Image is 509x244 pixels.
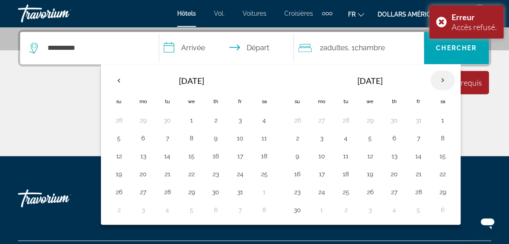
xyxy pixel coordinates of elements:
button: Day 14 [160,150,174,162]
button: Day 31 [411,114,426,126]
span: Chercher [436,44,477,52]
button: Day 29 [363,114,377,126]
button: Day 28 [160,186,174,198]
button: Day 29 [136,114,150,126]
th: [DATE] [131,70,252,91]
font: Voitures [243,10,266,17]
button: Day 2 [112,204,126,216]
font: fr [348,11,356,18]
font: dollars américains [378,11,446,18]
button: Day 17 [233,150,247,162]
button: Day 26 [112,186,126,198]
button: Menu utilisateur [468,4,491,23]
button: Day 4 [339,132,353,144]
button: Day 22 [184,168,199,180]
button: Day 28 [411,186,426,198]
button: Day 11 [257,132,271,144]
a: Hôtels [177,10,196,17]
button: Day 1 [435,114,450,126]
button: Day 23 [209,168,223,180]
button: Day 3 [363,204,377,216]
button: Day 30 [160,114,174,126]
button: Day 15 [184,150,199,162]
button: Day 11 [339,150,353,162]
button: Day 5 [411,204,426,216]
button: Day 27 [136,186,150,198]
button: Day 7 [233,204,247,216]
button: Day 6 [209,204,223,216]
span: 2 [320,42,348,54]
button: Day 12 [112,150,126,162]
button: Day 14 [411,150,426,162]
button: Day 10 [314,150,329,162]
button: Day 13 [136,150,150,162]
button: Day 6 [136,132,150,144]
button: Day 1 [314,204,329,216]
button: Day 23 [290,186,305,198]
button: Day 4 [387,204,401,216]
button: Day 1 [257,186,271,198]
button: Day 31 [233,186,247,198]
button: Day 2 [339,204,353,216]
button: Day 16 [290,168,305,180]
button: Day 8 [435,132,450,144]
button: Day 26 [290,114,305,126]
button: Day 21 [160,168,174,180]
button: Day 7 [160,132,174,144]
button: Day 24 [233,168,247,180]
button: Day 12 [363,150,377,162]
button: Day 2 [209,114,223,126]
button: Day 15 [435,150,450,162]
button: Changer de devise [378,8,454,21]
button: Day 28 [339,114,353,126]
button: Day 18 [339,168,353,180]
button: Chercher [424,32,489,64]
button: Day 5 [112,132,126,144]
button: Next month [431,70,455,91]
button: Day 20 [387,168,401,180]
button: Day 19 [363,168,377,180]
button: Day 9 [290,150,305,162]
button: Previous month [107,70,131,91]
span: Adultes [323,44,348,52]
th: [DATE] [309,70,431,91]
button: Day 26 [363,186,377,198]
button: Changer de langue [348,8,364,21]
button: Day 19 [112,168,126,180]
button: Day 4 [257,114,271,126]
button: Day 29 [435,186,450,198]
button: Day 24 [314,186,329,198]
button: Day 3 [233,114,247,126]
a: Travorium [18,2,108,25]
a: Vol. [214,10,225,17]
a: Travorium [18,185,108,212]
button: Day 22 [435,168,450,180]
button: Day 7 [411,132,426,144]
button: Day 6 [387,132,401,144]
button: Day 4 [160,204,174,216]
button: Day 1 [184,114,199,126]
font: Erreur [452,12,474,22]
button: Day 25 [339,186,353,198]
button: Day 29 [184,186,199,198]
div: Erreur [452,12,497,22]
button: Travelers: 2 adults, 0 children [294,32,424,64]
button: Day 25 [257,168,271,180]
a: Croisières [284,10,313,17]
button: Day 8 [184,132,199,144]
span: Chambre [355,44,385,52]
button: Day 5 [184,204,199,216]
button: Day 10 [233,132,247,144]
span: , 1 [348,42,385,54]
button: Day 17 [314,168,329,180]
button: Day 3 [136,204,150,216]
button: Day 28 [112,114,126,126]
button: Day 30 [290,204,305,216]
iframe: Bouton de lancement de la fenêtre de messagerie [473,208,502,237]
font: Accès refusé. [452,22,497,32]
button: Day 13 [387,150,401,162]
button: Day 30 [209,186,223,198]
